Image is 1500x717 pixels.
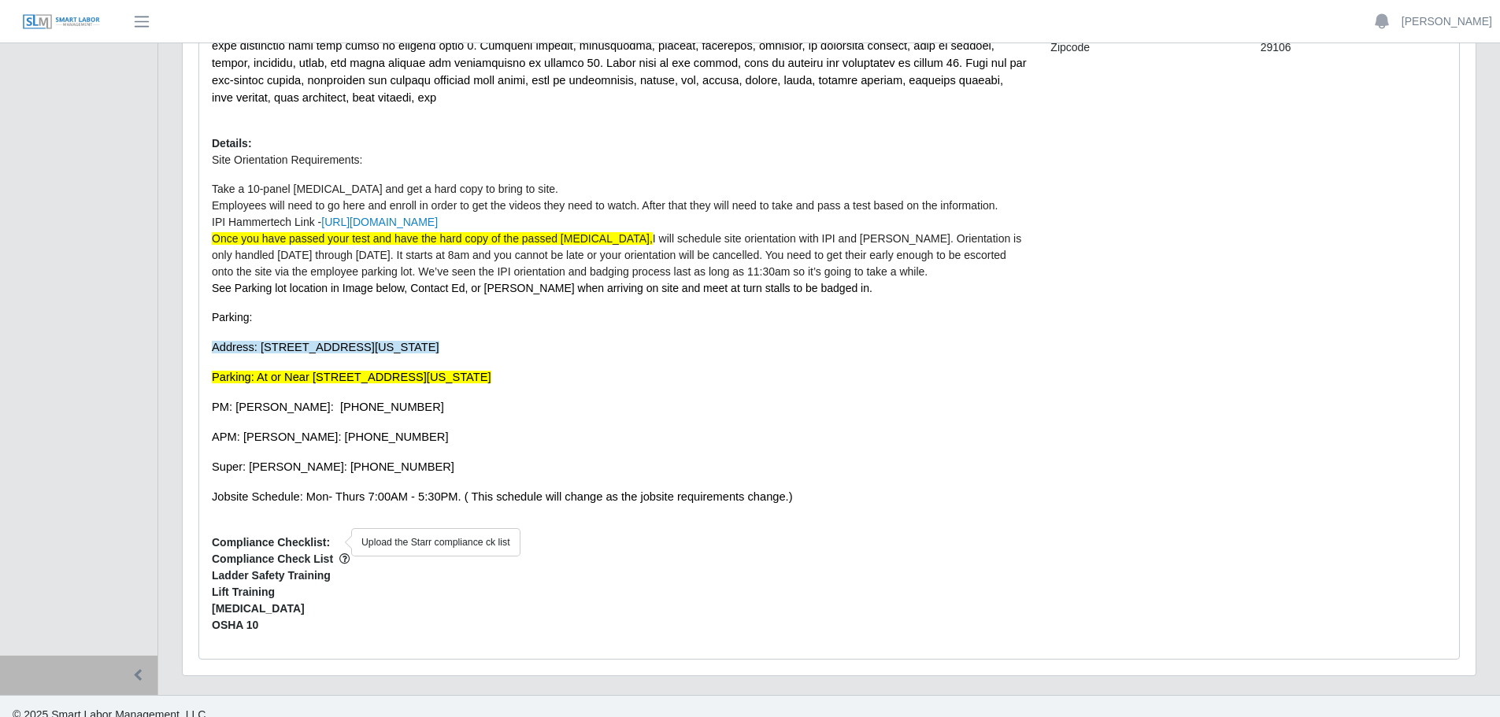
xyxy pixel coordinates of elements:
[22,13,101,31] img: SLM Logo
[212,371,491,383] span: Parking: At or Near [STREET_ADDRESS][US_STATE]
[212,567,1027,584] span: Ladder Safety Training
[212,199,998,212] span: Employees will need to go here and enroll in order to get the videos they need to watch. After th...
[212,490,793,503] span: Jobsite Schedule: Mon- Thurs 7:00AM - 5:30PM. ( This schedule will change as the jobsite requirem...
[321,216,438,228] a: [URL][DOMAIN_NAME]
[352,529,520,556] div: Upload the Starr compliance ck list
[212,232,1021,278] span: I will schedule site orientation with IPI and [PERSON_NAME]. Orientation is only handled [DATE] t...
[212,216,438,228] span: IPI Hammertech Link -
[1402,13,1492,30] a: [PERSON_NAME]
[1249,39,1458,56] div: 29106
[212,232,653,245] span: Once you have passed your test and have the hard copy of the passed [MEDICAL_DATA],
[212,401,444,413] span: PM: [PERSON_NAME]: [PHONE_NUMBER]
[212,183,558,195] span: Take a 10-panel [MEDICAL_DATA] and get a hard copy to bring to site.
[212,282,872,294] span: See Parking lot location in Image below, Contact Ed, or [PERSON_NAME] when arriving on site and m...
[212,341,439,353] span: Address: [STREET_ADDRESS][US_STATE]
[212,137,252,150] b: Details:
[212,153,362,166] span: Site Orientation Requirements:
[212,617,1027,634] span: OSHA 10
[212,584,1027,601] span: Lift Training
[212,536,330,549] b: Compliance Checklist:
[212,601,1027,617] span: [MEDICAL_DATA]
[212,431,449,443] span: APM: [PERSON_NAME]: [PHONE_NUMBER]
[212,460,454,473] span: Super: [PERSON_NAME]: [PHONE_NUMBER]
[1039,39,1248,56] div: Zipcode
[212,551,1027,567] span: Compliance Check List
[212,311,252,323] span: Parking:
